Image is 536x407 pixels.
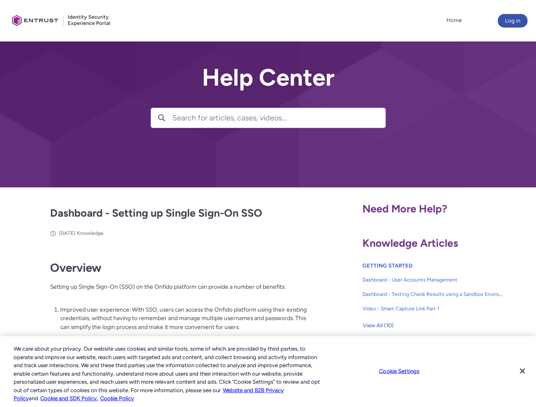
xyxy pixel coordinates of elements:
[363,319,394,332] span: View All (10)
[513,362,532,380] button: Close
[362,276,503,284] span: Dashboard - User Accounts Management
[373,362,426,379] button: Cookie Settings
[40,395,98,401] a: Cookie and SDK Policy.
[151,64,386,91] h2: Help Center
[362,262,413,269] a: GETTING STARTED
[151,108,172,128] button: Search
[50,282,307,300] p: Setting up Single Sign-On (SSO) on the Onfido platform can provide a number of benefits:
[172,108,385,128] input: Search for articles, cases, videos...
[362,290,503,298] span: Dashboard - Testing Check Results using a Sandbox Environment
[60,305,307,332] p: Improved user experience: With SSO, users can access the Onfido platform using their existing cre...
[50,261,101,275] strong: Overview
[100,395,134,401] a: Cookie Policy
[362,319,394,332] button: View All (10)
[14,345,322,403] div: We care about your privacy. Our website uses cookies and similar tools, some of which are provide...
[498,14,528,28] button: Log in
[362,305,503,312] span: Video - Smart Capture Link Part 1
[362,202,447,215] span: Need More Help?
[444,14,464,27] a: Home
[59,230,75,236] span: [DATE]
[50,205,307,221] h2: Dashboard - Setting up Single Sign-On SSO
[362,273,503,287] a: Dashboard - User Accounts Management
[362,237,458,249] span: Knowledge Articles
[362,301,503,316] a: Video - Smart Capture Link Part 1
[362,287,503,301] a: Dashboard - Testing Check Results using a Sandbox Environment
[77,229,104,237] li: Knowledge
